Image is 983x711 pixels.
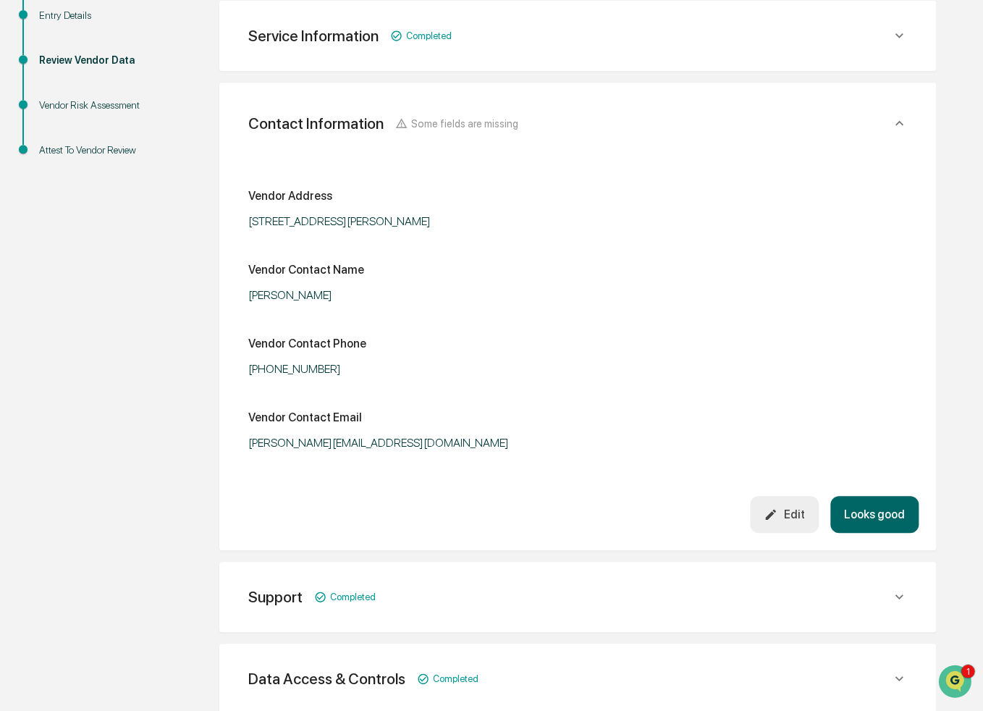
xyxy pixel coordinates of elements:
[248,588,303,606] div: Support
[830,496,919,533] button: Looks good
[45,196,117,208] span: [PERSON_NAME]
[237,100,919,147] div: Contact InformationSome fields are missing
[248,189,332,203] div: Vendor Address
[65,110,237,125] div: Start new chat
[29,197,41,209] img: 1746055101610-c473b297-6a78-478c-a979-82029cc54cd1
[248,436,610,450] div: [PERSON_NAME][EMAIL_ADDRESS][DOMAIN_NAME]
[128,196,158,208] span: [DATE]
[119,295,180,310] span: Attestations
[120,235,125,247] span: •
[14,297,26,308] div: 🖐️
[248,263,364,277] div: Vendor Contact Name
[237,18,919,54] div: Service InformationCompleted
[248,214,610,228] div: [STREET_ADDRESS][PERSON_NAME]
[248,670,405,688] div: Data Access & Controls
[39,53,156,68] div: Review Vendor Data
[411,117,518,130] span: Some fields are missing
[248,337,366,350] div: Vendor Contact Phone
[248,411,362,424] div: Vendor Contact Email
[39,8,156,23] div: Entry Details
[764,508,804,521] div: Edit
[29,295,93,310] span: Preclearance
[39,143,156,158] div: Attest To Vendor Review
[29,236,41,248] img: 1746055101610-c473b297-6a78-478c-a979-82029cc54cd1
[248,288,610,302] div: [PERSON_NAME]
[237,579,919,615] div: SupportCompleted
[9,317,97,343] a: 🔎Data Lookup
[237,661,919,697] div: Data Access & ControlsCompleted
[45,235,117,247] span: [PERSON_NAME]
[39,98,156,113] div: Vendor Risk Assessment
[14,30,263,53] p: How can we help?
[29,323,91,337] span: Data Lookup
[14,222,38,245] img: Jack Rasmussen
[38,65,239,80] input: Clear
[105,297,117,308] div: 🗄️
[14,324,26,336] div: 🔎
[128,235,158,247] span: [DATE]
[237,147,919,533] div: Service InformationCompleted
[102,358,175,369] a: Powered byPylon
[14,182,38,206] img: Jack Rasmussen
[99,290,185,316] a: 🗄️Attestations
[750,496,819,533] button: Edit
[14,160,97,172] div: Past conversations
[330,592,376,602] span: Completed
[246,114,263,132] button: Start new chat
[248,362,610,376] div: [PHONE_NUMBER]
[248,27,379,45] div: Service Information
[120,196,125,208] span: •
[248,114,384,132] div: Contact Information
[406,30,452,41] span: Completed
[144,358,175,369] span: Pylon
[14,110,41,136] img: 1746055101610-c473b297-6a78-478c-a979-82029cc54cd1
[9,290,99,316] a: 🖐️Preclearance
[433,673,478,684] span: Completed
[224,157,263,174] button: See all
[65,125,199,136] div: We're available if you need us!
[30,110,56,136] img: 8933085812038_c878075ebb4cc5468115_72.jpg
[937,663,976,702] iframe: Open customer support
